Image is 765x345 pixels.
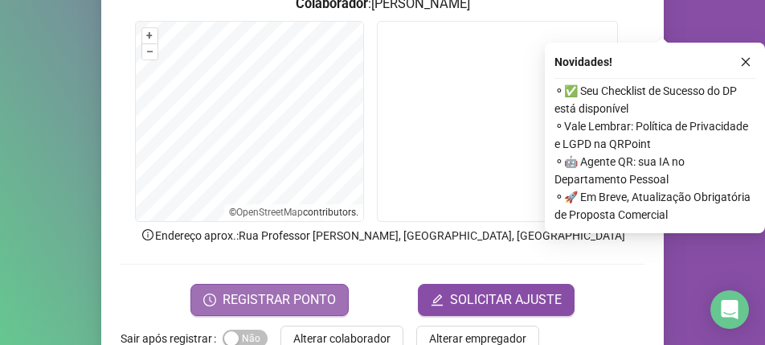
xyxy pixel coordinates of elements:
[554,53,612,71] span: Novidades !
[121,227,644,244] p: Endereço aprox. : Rua Professor [PERSON_NAME], [GEOGRAPHIC_DATA], [GEOGRAPHIC_DATA]
[431,294,444,306] span: edit
[418,284,575,316] button: editSOLICITAR AJUSTE
[554,153,755,188] span: ⚬ 🤖 Agente QR: sua IA no Departamento Pessoal
[740,56,751,68] span: close
[141,228,155,242] span: info-circle
[229,207,358,218] li: © contributors.
[710,290,749,329] div: Open Intercom Messenger
[450,290,562,310] span: SOLICITAR AJUSTE
[142,28,157,43] button: +
[223,290,336,310] span: REGISTRAR PONTO
[190,284,349,316] button: REGISTRAR PONTO
[554,188,755,224] span: ⚬ 🚀 Em Breve, Atualização Obrigatória de Proposta Comercial
[203,294,216,306] span: clock-circle
[554,82,755,117] span: ⚬ ✅ Seu Checklist de Sucesso do DP está disponível
[142,44,157,60] button: –
[236,207,303,218] a: OpenStreetMap
[554,117,755,153] span: ⚬ Vale Lembrar: Política de Privacidade e LGPD na QRPoint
